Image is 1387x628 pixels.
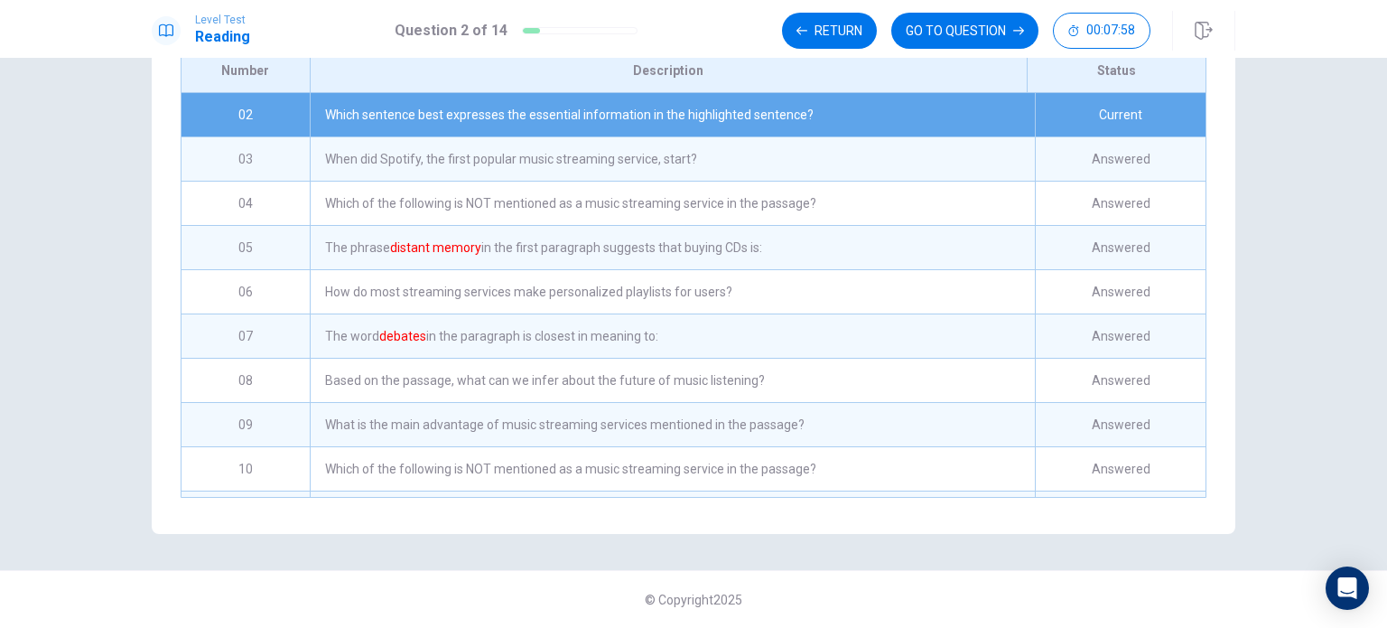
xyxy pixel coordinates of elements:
div: Answered [1035,447,1205,491]
div: 08 [182,359,310,402]
div: Which of the following is NOT mentioned as a music streaming service in the passage? [310,447,1035,491]
div: Which sentence best expresses the essential information in the highlighted sentence? [310,93,1035,136]
div: 07 [182,314,310,358]
button: 00:07:58 [1053,13,1150,49]
font: distant memory [390,240,481,255]
div: 03 [182,137,310,181]
div: 10 [182,447,310,491]
div: Status [1027,49,1205,92]
span: © Copyright 2025 [645,593,742,607]
div: 06 [182,270,310,314]
div: Based on the passage, what can we infer about the future of music listening? [310,359,1035,402]
div: Answered [1035,226,1205,269]
div: Answered [1035,182,1205,225]
div: Which of the following is NOT mentioned as a music streaming service in the passage? [310,182,1035,225]
div: Answered [1035,359,1205,402]
span: 00:07:58 [1086,23,1135,38]
div: Answered [1035,270,1205,314]
div: Description [310,49,1027,92]
div: What criticism of music streaming is mentioned in the passage? [310,492,1035,535]
div: Answered [1035,137,1205,181]
div: Answered [1035,492,1205,535]
div: Number [182,49,310,92]
h1: Question 2 of 14 [395,20,507,42]
div: When did Spotify, the first popular music streaming service, start? [310,137,1035,181]
div: What is the main advantage of music streaming services mentioned in the passage? [310,403,1035,446]
div: 04 [182,182,310,225]
div: Current [1035,93,1205,136]
h1: Reading [195,26,250,48]
div: 05 [182,226,310,269]
span: Level Test [195,14,250,26]
div: Answered [1035,403,1205,446]
button: Return [782,13,877,49]
div: How do most streaming services make personalized playlists for users? [310,270,1035,314]
div: Open Intercom Messenger [1326,567,1369,610]
div: The word in the paragraph is closest in meaning to: [310,314,1035,358]
div: 11 [182,492,310,535]
div: Answered [1035,314,1205,358]
font: debates [379,329,426,343]
div: 09 [182,403,310,446]
div: The phrase in the first paragraph suggests that buying CDs is: [310,226,1035,269]
div: 02 [182,93,310,136]
button: GO TO QUESTION [891,13,1038,49]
